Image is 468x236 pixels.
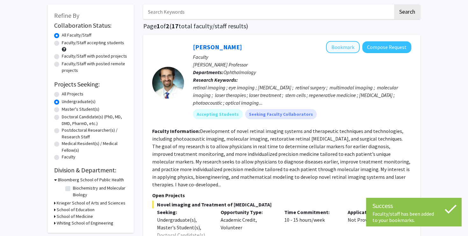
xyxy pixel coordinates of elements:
[57,220,113,226] h3: Whiting School of Engineering
[73,185,126,198] label: Biochemistry and Molecular Biology
[62,114,127,127] label: Doctoral Candidate(s) (PhD, MD, DMD, PharmD, etc.)
[348,208,402,216] p: Application Deadline:
[54,22,127,29] h2: Collaboration Status:
[223,69,256,75] span: Ophthalmology
[193,77,238,83] b: Research Keywords:
[326,41,360,53] button: Add Yannis Paulus to Bookmarks
[372,211,455,223] div: Faculty/staff has been added to your bookmarks.
[152,128,200,134] b: Faculty Information:
[245,109,317,119] mat-chip: Seeking Faculty Collaborators
[152,128,410,188] fg-read-more: Development of novel retinal imaging systems and therapeutic techniques and technologies, includi...
[62,106,99,113] label: Master's Student(s)
[62,140,127,154] label: Medical Resident(s) / Medical Fellow(s)
[5,207,27,231] iframe: Chat
[62,98,96,105] label: Undergraduate(s)
[62,39,124,46] label: Faculty/Staff accepting students
[54,11,79,19] span: Refine By
[54,80,127,88] h2: Projects Seeking:
[157,208,211,216] p: Seeking:
[193,109,243,119] mat-chip: Accepting Students
[362,41,411,53] button: Compose Request to Yannis Paulus
[193,84,411,107] div: retinal imaging ; eye imaging ; [MEDICAL_DATA] ; retinal surgery ; multimodal imaging ; molecular...
[193,43,242,51] a: [PERSON_NAME]
[193,61,411,68] p: [PERSON_NAME] Professor
[172,22,179,30] span: 17
[157,22,160,30] span: 1
[54,166,127,174] h2: Division & Department:
[152,191,411,199] p: Open Projects
[221,208,275,216] p: Opportunity Type:
[62,154,75,160] label: Faculty
[143,4,393,19] input: Search Keywords
[193,53,411,61] p: Faculty
[57,200,125,206] h3: Krieger School of Arts and Sciences
[57,213,93,220] h3: School of Medicine
[62,32,91,38] label: All Faculty/Staff
[57,206,95,213] h3: School of Education
[394,4,420,19] button: Search
[143,22,420,30] h1: Page of ( total faculty/staff results)
[284,208,338,216] p: Time Commitment:
[62,60,127,74] label: Faculty/Staff with posted remote projects
[62,91,83,97] label: All Projects
[62,53,127,59] label: Faculty/Staff with posted projects
[193,69,223,75] b: Departments:
[58,177,124,183] h3: Bloomberg School of Public Health
[62,127,127,140] label: Postdoctoral Researcher(s) / Research Staff
[152,201,411,208] span: Novel imaging and Treatment of [MEDICAL_DATA]
[372,201,455,211] div: Success
[166,22,169,30] span: 2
